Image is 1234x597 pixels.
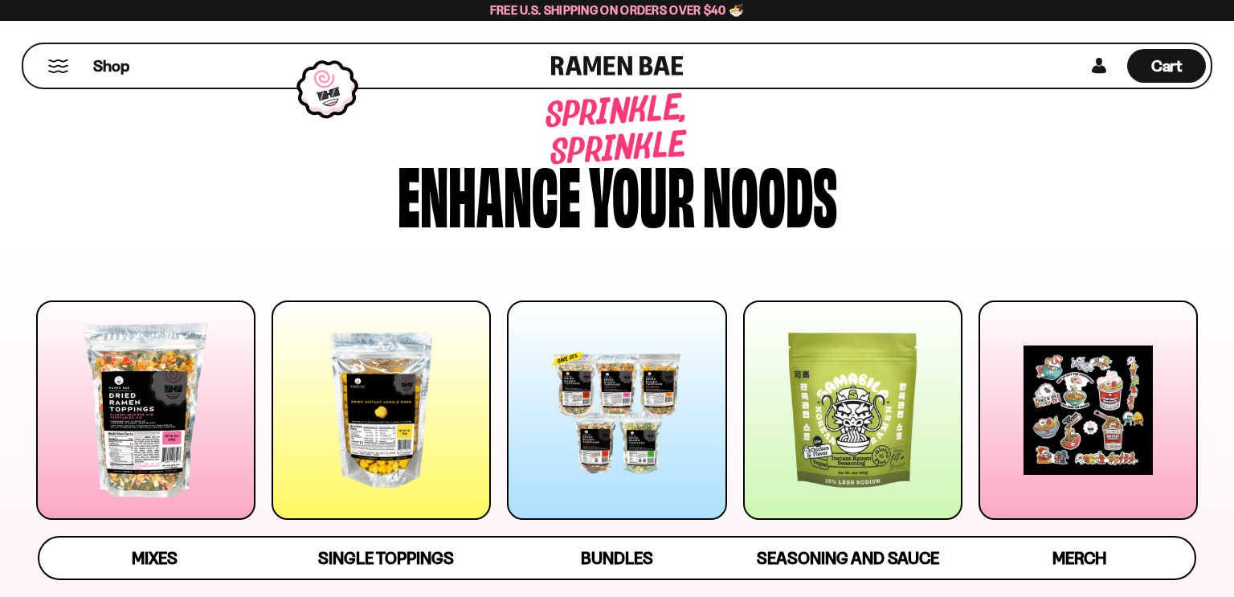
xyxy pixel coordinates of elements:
[1127,44,1206,88] a: Cart
[757,548,939,568] span: Seasoning and Sauce
[47,59,69,73] button: Mobile Menu Trigger
[132,548,178,568] span: Mixes
[93,55,129,77] span: Shop
[1151,56,1183,76] span: Cart
[318,548,454,568] span: Single Toppings
[270,538,501,579] a: Single Toppings
[501,538,733,579] a: Bundles
[703,154,837,231] div: noods
[1052,548,1106,568] span: Merch
[39,538,271,579] a: Mixes
[733,538,964,579] a: Seasoning and Sauce
[964,538,1195,579] a: Merch
[490,2,745,18] span: Free U.S. Shipping on Orders over $40 🍜
[589,154,695,231] div: your
[93,49,129,83] a: Shop
[398,154,581,231] div: Enhance
[581,548,653,568] span: Bundles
